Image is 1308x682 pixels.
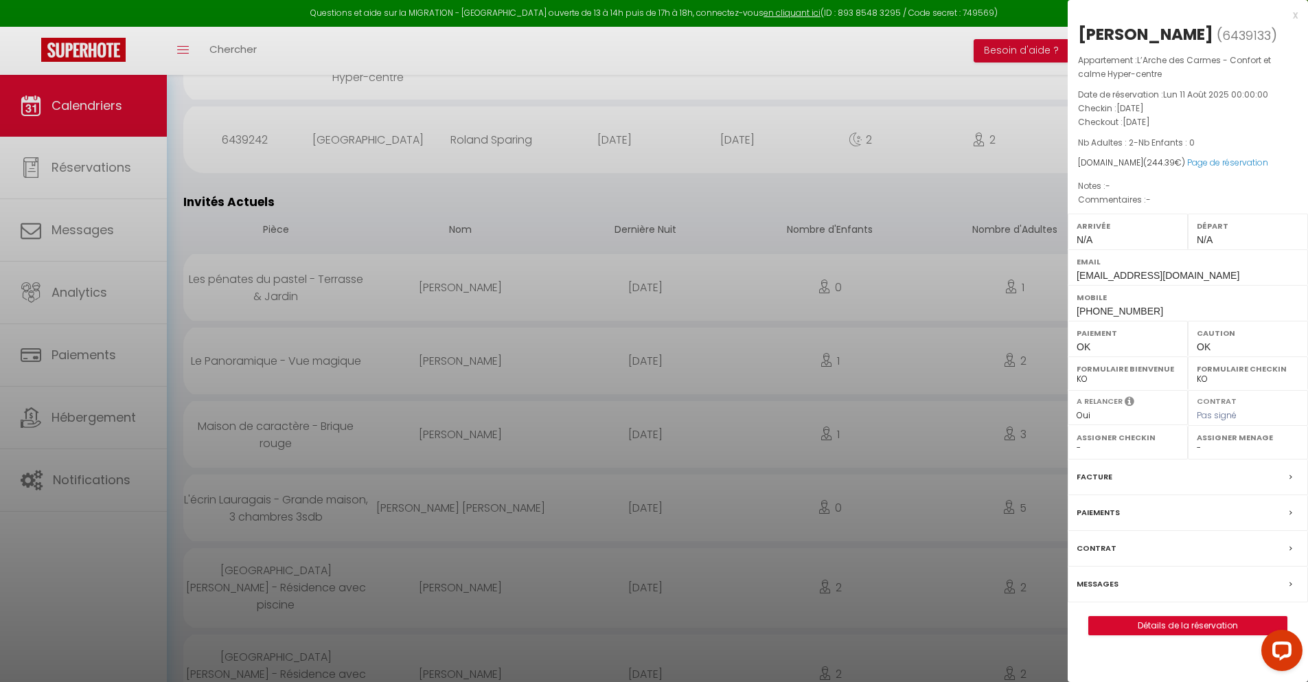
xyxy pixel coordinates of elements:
[1146,194,1151,205] span: -
[1078,102,1298,115] p: Checkin :
[1138,137,1195,148] span: Nb Enfants : 0
[1197,431,1299,444] label: Assigner Menage
[1077,541,1116,556] label: Contrat
[1163,89,1268,100] span: Lun 11 Août 2025 00:00:00
[1078,137,1134,148] span: Nb Adultes : 2
[1077,577,1118,591] label: Messages
[1197,234,1213,245] span: N/A
[1077,341,1090,352] span: OK
[1116,102,1144,114] span: [DATE]
[1078,115,1298,129] p: Checkout :
[1078,193,1298,207] p: Commentaires :
[1077,270,1239,281] span: [EMAIL_ADDRESS][DOMAIN_NAME]
[1105,180,1110,192] span: -
[1143,157,1185,168] span: ( €)
[1078,88,1298,102] p: Date de réservation :
[1078,23,1213,45] div: [PERSON_NAME]
[1077,431,1179,444] label: Assigner Checkin
[1077,291,1299,304] label: Mobile
[1197,326,1299,340] label: Caution
[1088,616,1287,635] button: Détails de la réservation
[1217,25,1277,45] span: ( )
[1068,7,1298,23] div: x
[1077,326,1179,340] label: Paiement
[1197,362,1299,376] label: Formulaire Checkin
[1197,341,1211,352] span: OK
[1222,27,1271,44] span: 6439133
[1077,219,1179,233] label: Arrivée
[1077,362,1179,376] label: Formulaire Bienvenue
[1078,179,1298,193] p: Notes :
[1078,136,1298,150] p: -
[1078,54,1271,80] span: L’Arche des Carmes - Confort et calme Hyper-centre
[1197,219,1299,233] label: Départ
[1197,396,1237,405] label: Contrat
[1078,157,1298,170] div: [DOMAIN_NAME]
[1077,255,1299,269] label: Email
[1250,624,1308,682] iframe: LiveChat chat widget
[1077,470,1112,484] label: Facture
[1077,396,1123,407] label: A relancer
[1077,306,1163,317] span: [PHONE_NUMBER]
[1077,505,1120,520] label: Paiements
[1077,234,1092,245] span: N/A
[1147,157,1175,168] span: 244.39
[1197,409,1237,421] span: Pas signé
[1187,157,1268,168] a: Page de réservation
[1078,54,1298,81] p: Appartement :
[1125,396,1134,411] i: Sélectionner OUI si vous souhaiter envoyer les séquences de messages post-checkout
[1089,617,1287,635] a: Détails de la réservation
[1123,116,1150,128] span: [DATE]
